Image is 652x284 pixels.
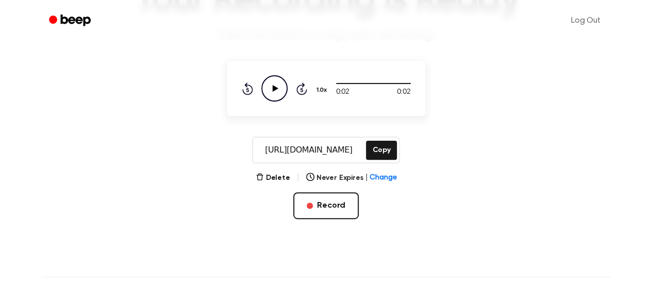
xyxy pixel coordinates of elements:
[336,87,349,98] span: 0:02
[293,192,359,219] button: Record
[306,173,397,183] button: Never Expires|Change
[561,8,611,33] a: Log Out
[366,141,396,160] button: Copy
[315,81,331,99] button: 1.0x
[296,172,300,184] span: |
[256,173,290,183] button: Delete
[397,87,410,98] span: 0:02
[370,173,396,183] span: Change
[365,173,367,183] span: |
[42,11,100,31] a: Beep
